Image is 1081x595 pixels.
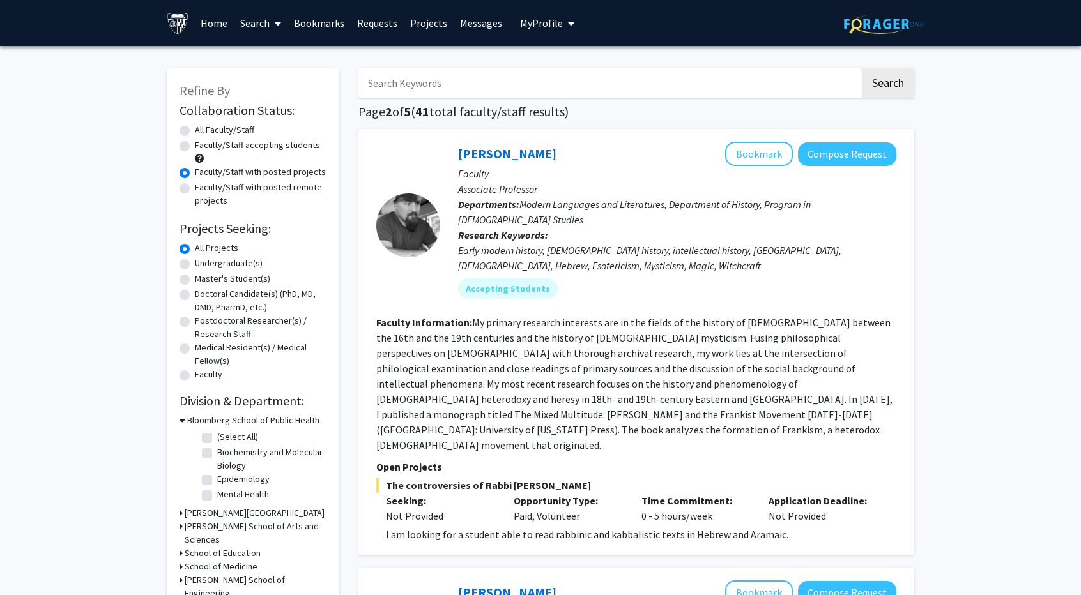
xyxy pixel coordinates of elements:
button: Add Pawel Maciejko to Bookmarks [725,142,793,166]
label: All Faculty/Staff [195,123,254,137]
span: 2 [385,103,392,119]
h3: School of Medicine [185,560,257,573]
label: Faculty [195,368,222,381]
p: Opportunity Type: [514,493,622,508]
div: Not Provided [386,508,494,523]
label: Biochemistry and Molecular Biology [217,446,323,472]
label: Mental Health [217,488,269,501]
h2: Projects Seeking: [180,221,326,236]
p: Associate Professor [458,181,896,197]
div: Paid, Volunteer [504,493,632,523]
span: The controversies of Rabbi [PERSON_NAME] [376,478,896,493]
p: Seeking: [386,493,494,508]
p: I am looking for a student able to read rabbinic and kabbalistic texts in Hebrew and Aramaic. [386,527,896,542]
p: Time Commitment: [641,493,750,508]
button: Compose Request to Pawel Maciejko [798,142,896,166]
label: Faculty/Staff with posted remote projects [195,181,326,207]
h1: Page of ( total faculty/staff results) [358,104,914,119]
b: Research Keywords: [458,229,548,241]
a: [PERSON_NAME] [458,146,556,162]
h3: [PERSON_NAME] School of Arts and Sciences [185,520,326,546]
label: All Projects [195,241,238,255]
img: Johns Hopkins University Logo [167,12,189,34]
h3: School of Education [185,546,261,560]
h3: [PERSON_NAME][GEOGRAPHIC_DATA] [185,506,325,520]
img: ForagerOne Logo [844,14,924,34]
label: Epidemiology [217,472,270,486]
input: Search Keywords [358,68,860,98]
h2: Collaboration Status: [180,103,326,118]
b: Faculty Information: [376,316,472,329]
label: Postdoctoral Researcher(s) / Research Staff [195,314,326,341]
fg-read-more: My primary research interests are in the fields of the history of [DEMOGRAPHIC_DATA] between the ... [376,316,893,451]
mat-chip: Accepting Students [458,278,558,299]
a: Projects [404,1,454,45]
p: Faculty [458,166,896,181]
label: Medical Resident(s) / Medical Fellow(s) [195,341,326,368]
h3: Bloomberg School of Public Health [187,414,319,427]
iframe: Chat [10,538,54,585]
p: Open Projects [376,459,896,474]
a: Home [194,1,234,45]
div: 0 - 5 hours/week [632,493,760,523]
b: Departments: [458,198,519,211]
a: Search [234,1,287,45]
span: My Profile [520,17,563,29]
h2: Division & Department: [180,393,326,409]
p: Application Deadline: [769,493,877,508]
label: Undergraduate(s) [195,257,263,270]
div: Early modern history, [DEMOGRAPHIC_DATA] history, intellectual history, [GEOGRAPHIC_DATA], [DEMOG... [458,243,896,273]
div: Not Provided [759,493,887,523]
a: Messages [454,1,509,45]
label: Doctoral Candidate(s) (PhD, MD, DMD, PharmD, etc.) [195,287,326,314]
span: 5 [404,103,411,119]
label: Faculty/Staff accepting students [195,139,320,152]
a: Bookmarks [287,1,351,45]
label: Master's Student(s) [195,272,270,285]
span: Refine By [180,82,230,98]
label: Faculty/Staff with posted projects [195,165,326,179]
a: Requests [351,1,404,45]
button: Search [862,68,914,98]
label: (Select All) [217,430,258,444]
span: 41 [415,103,429,119]
span: Modern Languages and Literatures, Department of History, Program in [DEMOGRAPHIC_DATA] Studies [458,198,811,226]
